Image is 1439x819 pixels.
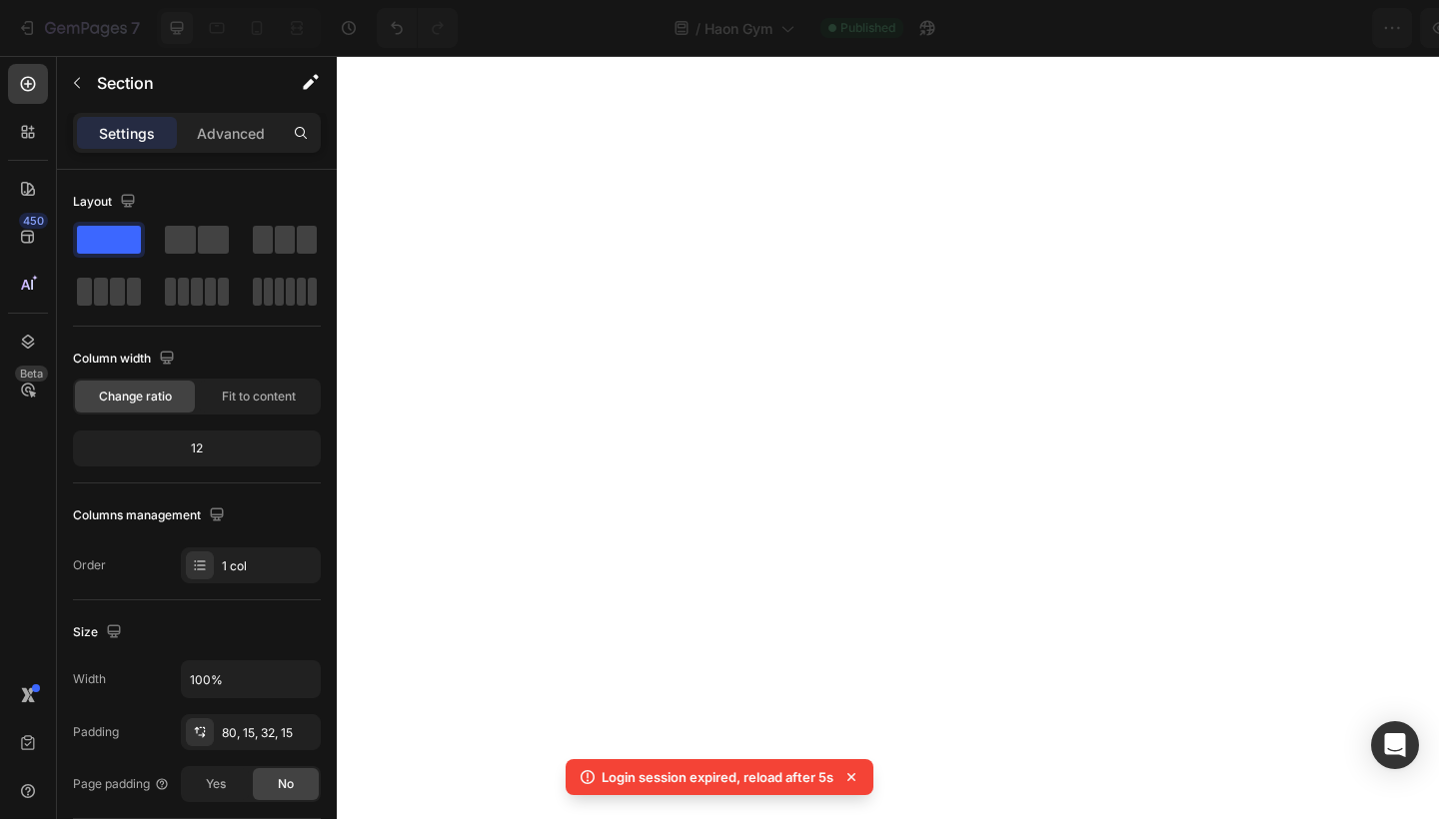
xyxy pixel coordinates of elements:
div: Publish [1323,18,1373,39]
span: Published [840,19,895,37]
span: Change ratio [99,388,172,406]
p: Section [97,71,261,95]
div: Beta [15,366,48,382]
p: Advanced [197,123,265,144]
div: Page padding [73,775,170,793]
div: Column width [73,346,179,373]
span: Fit to content [222,388,296,406]
div: Undo/Redo [377,8,458,48]
iframe: Design area [337,56,1439,819]
div: 12 [77,434,317,462]
p: Login session expired, reload after 5s [602,767,833,787]
span: Save [1249,20,1282,37]
div: Columns management [73,502,229,529]
div: Open Intercom Messenger [1371,721,1419,769]
button: Publish [1306,8,1390,48]
p: 7 [131,16,140,40]
div: Padding [73,723,119,741]
div: 450 [19,213,48,229]
div: Width [73,670,106,688]
span: No [278,775,294,793]
div: 80, 15, 32, 15 [222,724,316,742]
span: Haon Gym [705,18,772,39]
div: Size [73,619,126,646]
p: Settings [99,123,155,144]
input: Auto [182,661,320,697]
button: Save [1232,8,1298,48]
button: 7 [8,8,149,48]
span: Yes [206,775,226,793]
div: 1 col [222,557,316,575]
div: Order [73,556,106,574]
span: / [696,18,701,39]
div: Layout [73,189,140,216]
